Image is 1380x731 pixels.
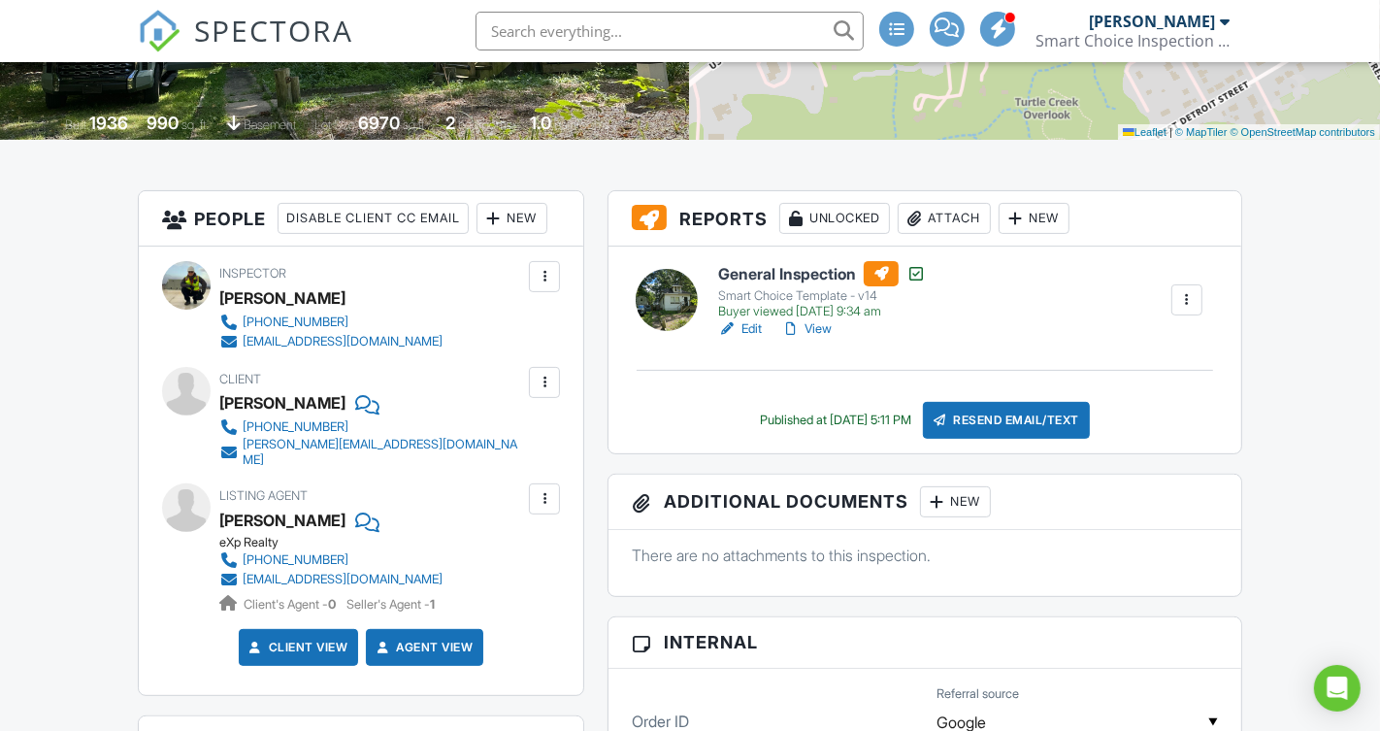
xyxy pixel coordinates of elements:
[632,545,1218,566] p: There are no attachments to this inspection.
[920,486,991,517] div: New
[243,437,524,468] div: [PERSON_NAME][EMAIL_ADDRESS][DOMAIN_NAME]
[246,638,348,657] a: Client View
[608,475,1241,530] h3: Additional Documents
[898,203,991,234] div: Attach
[219,417,524,437] a: [PHONE_NUMBER]
[243,572,443,587] div: [EMAIL_ADDRESS][DOMAIN_NAME]
[244,597,339,612] span: Client's Agent -
[781,319,832,339] a: View
[243,334,443,349] div: [EMAIL_ADDRESS][DOMAIN_NAME]
[219,283,345,313] div: [PERSON_NAME]
[999,203,1069,234] div: New
[219,488,308,503] span: Listing Agent
[1123,126,1166,138] a: Leaflet
[373,638,473,657] a: Agent View
[1231,126,1375,138] a: © OpenStreetMap contributors
[219,388,345,417] div: [PERSON_NAME]
[181,117,209,132] span: sq. ft.
[65,117,86,132] span: Built
[608,191,1241,247] h3: Reports
[718,319,762,339] a: Edit
[608,617,1241,668] h3: Internal
[138,26,353,67] a: SPECTORA
[139,191,583,247] h3: People
[219,535,458,550] div: eXp Realty
[219,550,443,570] a: [PHONE_NUMBER]
[403,117,427,132] span: sq.ft.
[1175,126,1228,138] a: © MapTiler
[1169,126,1172,138] span: |
[936,685,1019,703] label: Referral source
[779,203,890,234] div: Unlocked
[138,10,181,52] img: The Best Home Inspection Software - Spectora
[760,413,911,428] div: Published at [DATE] 5:11 PM
[219,437,524,468] a: [PERSON_NAME][EMAIL_ADDRESS][DOMAIN_NAME]
[1089,12,1215,31] div: [PERSON_NAME]
[328,597,336,612] strong: 0
[89,113,128,133] div: 1936
[244,117,296,132] span: basement
[219,266,286,281] span: Inspector
[530,113,551,133] div: 1.0
[219,506,345,535] a: [PERSON_NAME]
[219,570,443,589] a: [EMAIL_ADDRESS][DOMAIN_NAME]
[1035,31,1230,50] div: Smart Choice Inspection Company
[718,261,926,319] a: General Inspection Smart Choice Template - v14 Buyer viewed [DATE] 9:34 am
[346,597,435,612] span: Seller's Agent -
[554,117,609,132] span: bathrooms
[194,10,353,50] span: SPECTORA
[923,402,1090,439] div: Resend Email/Text
[358,113,400,133] div: 6970
[243,552,348,568] div: [PHONE_NUMBER]
[476,12,864,50] input: Search everything...
[476,203,547,234] div: New
[219,332,443,351] a: [EMAIL_ADDRESS][DOMAIN_NAME]
[219,313,443,332] a: [PHONE_NUMBER]
[243,419,348,435] div: [PHONE_NUMBER]
[1314,665,1361,712] div: Open Intercom Messenger
[314,117,355,132] span: Lot Size
[718,288,926,304] div: Smart Choice Template - v14
[147,113,179,133] div: 990
[445,113,455,133] div: 2
[219,372,261,386] span: Client
[278,203,469,234] div: Disable Client CC Email
[458,117,511,132] span: bedrooms
[430,597,435,612] strong: 1
[718,304,926,319] div: Buyer viewed [DATE] 9:34 am
[718,261,926,286] h6: General Inspection
[243,315,348,330] div: [PHONE_NUMBER]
